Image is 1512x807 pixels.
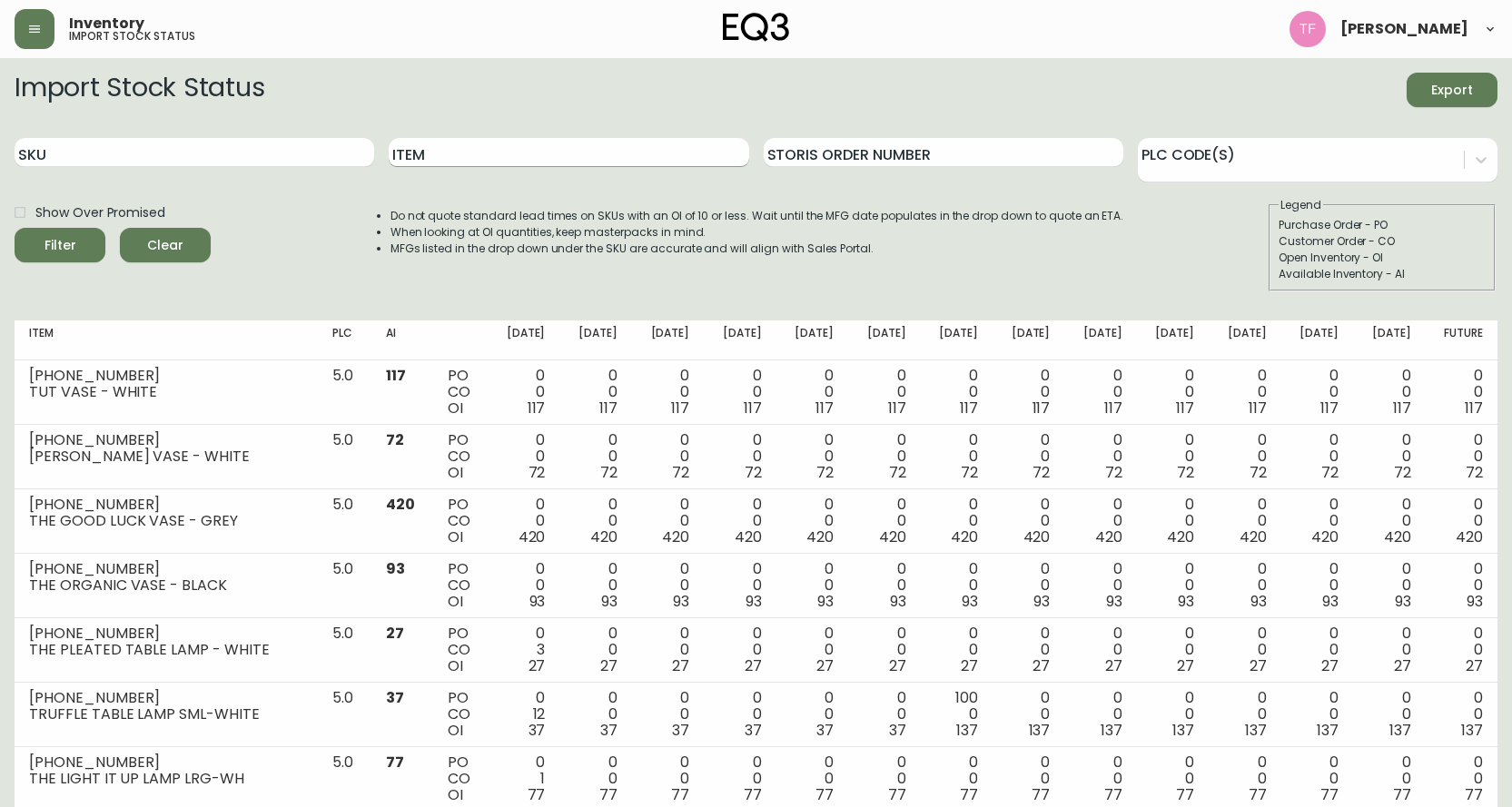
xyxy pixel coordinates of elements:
[1079,432,1122,481] div: 0 0
[1033,591,1050,612] span: 93
[1007,368,1050,417] div: 0 0
[1151,754,1194,803] div: 0 0
[1394,462,1411,483] span: 72
[599,398,618,418] span: 117
[502,561,545,610] div: 0 0
[574,497,617,546] div: 0 0
[1079,690,1122,739] div: 0 0
[15,73,264,107] h2: Import Stock Status
[1311,527,1339,547] span: 420
[935,432,978,481] div: 0 0
[718,625,761,674] div: 0 0
[528,398,546,418] span: 117
[816,655,834,676] span: 27
[318,360,371,425] td: 5.0
[120,228,211,262] button: Clear
[1023,527,1051,547] span: 420
[448,398,463,418] span: OI
[600,720,618,741] span: 37
[69,16,144,31] span: Inventory
[318,554,371,618] td: 5.0
[889,462,906,483] span: 72
[29,448,303,465] div: [PERSON_NAME] VASE - WHITE
[935,497,978,546] div: 0 0
[318,618,371,683] td: 5.0
[1177,462,1194,483] span: 72
[502,690,545,739] div: 0 12
[1105,462,1122,483] span: 72
[529,591,546,612] span: 93
[1389,720,1411,741] span: 137
[35,203,165,222] span: Show Over Promised
[1249,398,1267,418] span: 117
[448,527,463,547] span: OI
[1461,720,1483,741] span: 137
[574,432,617,481] div: 0 0
[29,754,303,771] div: [PHONE_NUMBER]
[1151,561,1194,610] div: 0 0
[318,683,371,747] td: 5.0
[1104,784,1122,805] span: 77
[29,368,303,384] div: [PHONE_NUMBER]
[390,224,1124,241] li: When looking at OI quantities, keep masterpacks in mind.
[448,497,473,546] div: PO CO
[29,513,303,529] div: THE GOOD LUCK VASE - GREY
[1007,561,1050,610] div: 0 0
[647,754,689,803] div: 0 0
[1465,784,1483,805] span: 77
[1321,462,1339,483] span: 72
[791,690,834,739] div: 0 0
[519,527,546,547] span: 420
[1151,625,1194,674] div: 0 0
[371,320,433,360] th: AI
[1029,720,1051,741] span: 137
[1223,368,1266,417] div: 0 0
[806,527,834,547] span: 420
[1393,784,1411,805] span: 77
[815,784,834,805] span: 77
[502,754,545,803] div: 0 1
[29,432,303,448] div: [PHONE_NUMBER]
[1176,398,1194,418] span: 117
[600,462,618,483] span: 72
[1320,784,1339,805] span: 77
[590,527,618,547] span: 420
[718,368,761,417] div: 0 0
[1223,561,1266,610] div: 0 0
[1426,320,1497,360] th: Future
[791,625,834,674] div: 0 0
[647,561,689,610] div: 0 0
[1353,320,1425,360] th: [DATE]
[318,425,371,489] td: 5.0
[961,462,978,483] span: 72
[600,655,618,676] span: 27
[960,398,978,418] span: 117
[1176,784,1194,805] span: 77
[816,720,834,741] span: 37
[1440,754,1483,803] div: 0 0
[1079,754,1122,803] div: 0 0
[448,690,473,739] div: PO CO
[817,591,834,612] span: 93
[29,771,303,787] div: THE LIGHT IT UP LAMP LRG-WH
[1033,462,1050,483] span: 72
[1465,398,1483,418] span: 117
[1440,497,1483,546] div: 0 0
[318,320,371,360] th: PLC
[1368,754,1410,803] div: 0 0
[390,241,1124,257] li: MFGs listed in the drop down under the SKU are accurate and will align with Sales Portal.
[1007,497,1050,546] div: 0 0
[559,320,631,360] th: [DATE]
[502,368,545,417] div: 0 0
[935,690,978,739] div: 100 0
[671,784,689,805] span: 77
[1317,720,1339,741] span: 137
[718,561,761,610] div: 0 0
[1279,266,1486,282] div: Available Inventory - AI
[704,320,776,360] th: [DATE]
[647,625,689,674] div: 0 0
[386,623,404,644] span: 27
[1033,655,1050,676] span: 27
[502,625,545,674] div: 0 3
[29,642,303,658] div: THE PLEATED TABLE LAMP - WHITE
